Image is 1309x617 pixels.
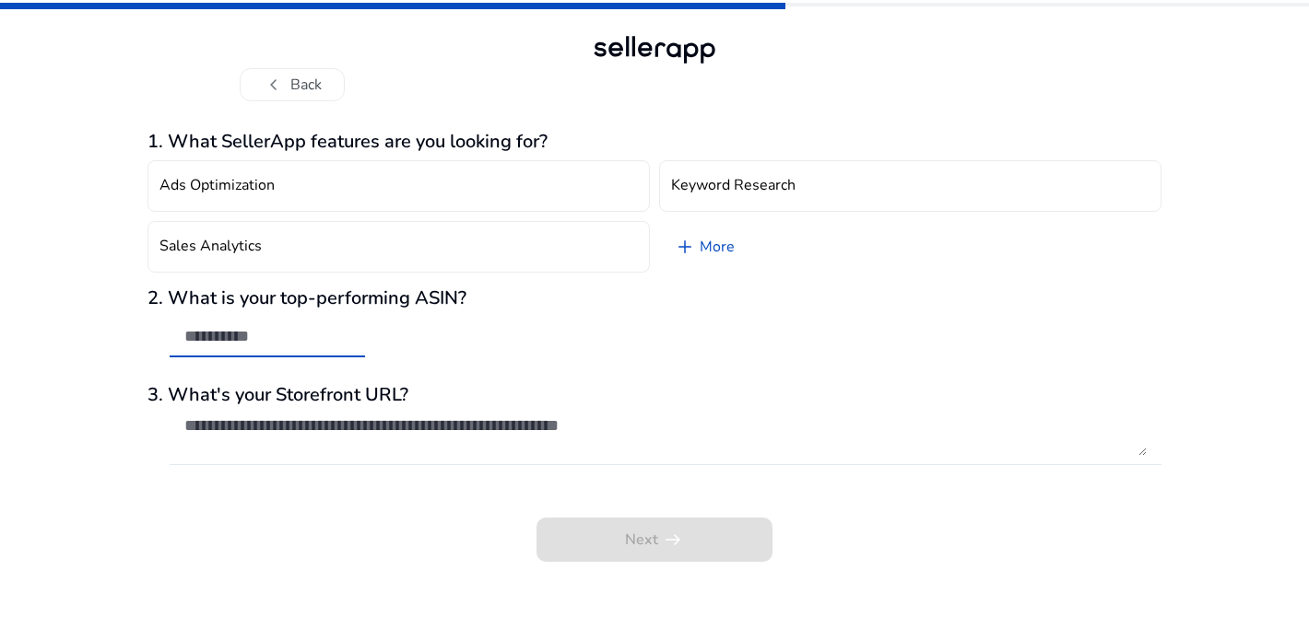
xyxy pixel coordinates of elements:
[671,177,796,194] h4: Keyword Research
[147,160,650,212] button: Ads Optimization
[659,221,749,273] a: More
[659,160,1162,212] button: Keyword Research
[263,74,285,96] span: chevron_left
[147,287,1162,309] h3: 2. What is your top-performing ASIN?
[147,131,1162,153] h3: 1. What SellerApp features are you looking for?
[240,68,345,101] button: chevron_leftBack
[147,384,1162,406] h3: 3. What's your Storefront URL?
[674,236,696,258] span: add
[159,177,275,194] h4: Ads Optimization
[159,238,262,255] h4: Sales Analytics
[147,221,650,273] button: Sales Analytics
